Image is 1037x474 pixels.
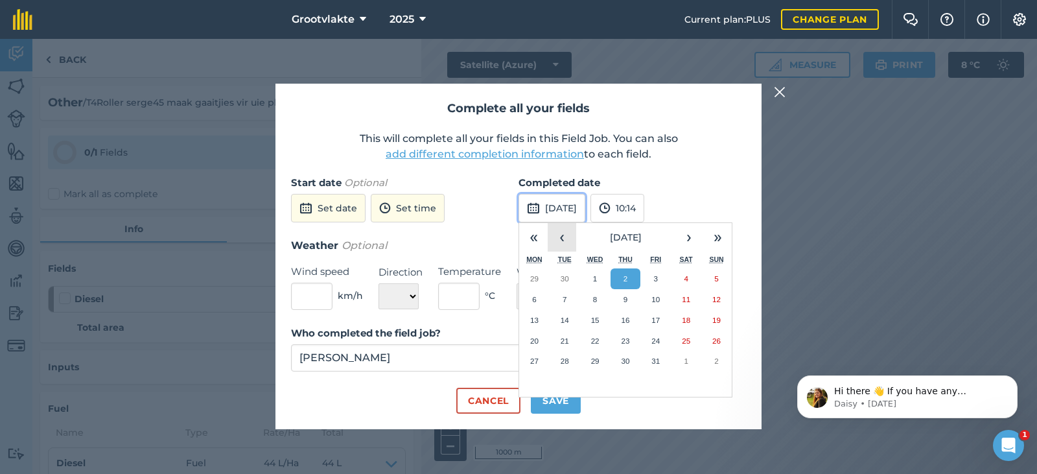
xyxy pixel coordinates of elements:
[519,351,550,372] button: 27 October 2025
[580,331,611,351] button: 22 October 2025
[558,255,572,263] abbr: Tuesday
[519,268,550,289] button: 29 September 2025
[580,351,611,372] button: 29 October 2025
[456,388,520,414] button: Cancel
[550,351,580,372] button: 28 October 2025
[671,331,701,351] button: 25 October 2025
[292,12,355,27] span: Grootvlakte
[621,357,629,365] abbr: 30 October 2025
[590,194,644,222] button: 10:14
[591,337,600,345] abbr: 22 October 2025
[640,289,671,310] button: 10 October 2025
[611,289,641,310] button: 9 October 2025
[651,337,660,345] abbr: 24 October 2025
[299,200,312,216] img: svg+xml;base64,PD94bWwgdmVyc2lvbj0iMS4wIiBlbmNvZGluZz0idXRmLTgiPz4KPCEtLSBHZW5lcmF0b3I6IEFkb2JlIE...
[338,289,363,303] span: km/h
[623,274,627,283] abbr: 2 October 2025
[576,223,675,252] button: [DATE]
[550,331,580,351] button: 21 October 2025
[712,337,721,345] abbr: 26 October 2025
[561,337,569,345] abbr: 21 October 2025
[291,99,746,118] h2: Complete all your fields
[680,255,693,263] abbr: Saturday
[640,351,671,372] button: 31 October 2025
[611,351,641,372] button: 30 October 2025
[531,388,581,414] button: Save
[550,268,580,289] button: 30 September 2025
[561,357,569,365] abbr: 28 October 2025
[386,147,584,162] button: add different completion information
[701,351,732,372] button: 2 November 2025
[640,310,671,331] button: 17 October 2025
[675,223,703,252] button: ›
[591,357,600,365] abbr: 29 October 2025
[623,295,627,303] abbr: 9 October 2025
[684,274,688,283] abbr: 4 October 2025
[390,12,414,27] span: 2025
[519,223,548,252] button: «
[587,255,603,263] abbr: Wednesday
[530,316,539,324] abbr: 13 October 2025
[654,274,658,283] abbr: 3 October 2025
[684,12,771,27] span: Current plan : PLUS
[527,200,540,216] img: svg+xml;base64,PD94bWwgdmVyc2lvbj0iMS4wIiBlbmNvZGluZz0idXRmLTgiPz4KPCEtLSBHZW5lcmF0b3I6IEFkb2JlIE...
[621,316,629,324] abbr: 16 October 2025
[621,337,629,345] abbr: 23 October 2025
[712,316,721,324] abbr: 19 October 2025
[701,268,732,289] button: 5 October 2025
[561,316,569,324] abbr: 14 October 2025
[703,223,732,252] button: »
[671,351,701,372] button: 1 November 2025
[526,255,542,263] abbr: Monday
[640,268,671,289] button: 3 October 2025
[611,310,641,331] button: 16 October 2025
[530,357,539,365] abbr: 27 October 2025
[684,357,688,365] abbr: 1 November 2025
[781,9,879,30] a: Change plan
[291,264,363,279] label: Wind speed
[519,310,550,331] button: 13 October 2025
[774,84,786,100] img: svg+xml;base64,PHN2ZyB4bWxucz0iaHR0cDovL3d3dy53My5vcmcvMjAwMC9zdmciIHdpZHRoPSIyMiIgaGVpZ2h0PSIzMC...
[485,289,495,303] span: ° C
[977,12,990,27] img: svg+xml;base64,PHN2ZyB4bWxucz0iaHR0cDovL3d3dy53My5vcmcvMjAwMC9zdmciIHdpZHRoPSIxNyIgaGVpZ2h0PSIxNy...
[438,264,501,279] label: Temperature
[701,310,732,331] button: 19 October 2025
[530,274,539,283] abbr: 29 September 2025
[591,316,600,324] abbr: 15 October 2025
[599,200,611,216] img: svg+xml;base64,PD94bWwgdmVyc2lvbj0iMS4wIiBlbmNvZGluZz0idXRmLTgiPz4KPCEtLSBHZW5lcmF0b3I6IEFkb2JlIE...
[682,316,690,324] abbr: 18 October 2025
[611,268,641,289] button: 2 October 2025
[532,295,536,303] abbr: 6 October 2025
[701,331,732,351] button: 26 October 2025
[714,357,718,365] abbr: 2 November 2025
[610,231,642,243] span: [DATE]
[291,176,342,189] strong: Start date
[714,274,718,283] abbr: 5 October 2025
[611,331,641,351] button: 23 October 2025
[563,295,566,303] abbr: 7 October 2025
[682,295,690,303] abbr: 11 October 2025
[291,237,746,254] h3: Weather
[709,255,723,263] abbr: Sunday
[903,13,918,26] img: Two speech bubbles overlapping with the left bubble in the forefront
[580,310,611,331] button: 15 October 2025
[1020,430,1030,440] span: 1
[291,327,441,339] strong: Who completed the field job?
[712,295,721,303] abbr: 12 October 2025
[291,194,366,222] button: Set date
[778,348,1037,439] iframe: Intercom notifications message
[640,331,671,351] button: 24 October 2025
[548,223,576,252] button: ‹
[550,310,580,331] button: 14 October 2025
[342,239,387,252] em: Optional
[671,289,701,310] button: 11 October 2025
[682,337,690,345] abbr: 25 October 2025
[519,331,550,351] button: 20 October 2025
[651,357,660,365] abbr: 31 October 2025
[530,337,539,345] abbr: 20 October 2025
[580,268,611,289] button: 1 October 2025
